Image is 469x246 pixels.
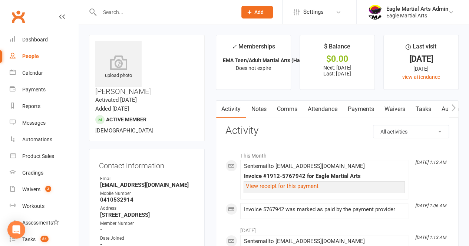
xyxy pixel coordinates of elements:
[244,163,364,169] span: Sent email to [EMAIL_ADDRESS][DOMAIN_NAME]
[95,127,153,134] span: [DEMOGRAPHIC_DATA]
[99,159,195,170] h3: Contact information
[10,148,78,165] a: Product Sales
[415,160,446,165] i: [DATE] 1:12 AM
[386,12,448,19] div: Eagle Martial Arts
[244,173,405,179] div: Invoice #1912-5767942 for Eagle Martial Arts
[22,87,46,92] div: Payments
[95,41,198,95] h3: [PERSON_NAME]
[95,97,137,103] time: Activated [DATE]
[10,181,78,198] a: Waivers 3
[368,5,383,20] img: thumb_image1738041739.png
[324,42,350,55] div: $ Balance
[225,148,449,160] li: This Month
[22,186,40,192] div: Waivers
[236,65,271,71] span: Does not expire
[10,81,78,98] a: Payments
[10,215,78,231] a: Assessments
[10,131,78,148] a: Automations
[22,103,40,109] div: Reports
[100,235,195,242] div: Date Joined
[100,226,195,233] strong: -
[7,221,25,239] div: Open Intercom Messenger
[97,7,232,17] input: Search...
[100,196,195,203] strong: 0410532914
[106,117,146,122] span: Active member
[40,236,49,242] span: 84
[22,120,46,126] div: Messages
[22,220,59,226] div: Assessments
[22,37,48,43] div: Dashboard
[390,65,452,73] div: [DATE]
[307,65,368,77] p: Next: [DATE] Last: [DATE]
[303,4,324,20] span: Settings
[10,98,78,115] a: Reports
[100,182,195,188] strong: [EMAIL_ADDRESS][DOMAIN_NAME]
[225,223,449,235] li: [DATE]
[10,48,78,65] a: People
[225,125,449,137] h3: Activity
[22,153,54,159] div: Product Sales
[271,101,302,118] a: Comms
[22,137,52,142] div: Automations
[10,65,78,81] a: Calendar
[9,7,27,26] a: Clubworx
[10,165,78,181] a: Gradings
[100,175,195,182] div: Email
[390,55,452,63] div: [DATE]
[216,101,246,118] a: Activity
[10,115,78,131] a: Messages
[386,6,448,12] div: Eagle Martial Arts Admin
[302,101,342,118] a: Attendance
[402,74,440,80] a: view attendance
[100,190,195,197] div: Mobile Number
[100,205,195,212] div: Address
[100,220,195,227] div: Member Number
[406,42,436,55] div: Last visit
[22,53,39,59] div: People
[415,235,446,240] i: [DATE] 1:13 AM
[10,31,78,48] a: Dashboard
[232,43,237,50] i: ✓
[10,198,78,215] a: Workouts
[307,55,368,63] div: $0.00
[95,55,142,80] div: upload photo
[244,206,405,213] div: Invoice 5767942 was marked as paid by the payment provider
[22,203,44,209] div: Workouts
[232,42,275,55] div: Memberships
[410,101,436,118] a: Tasks
[244,238,364,245] span: Sent email to [EMAIL_ADDRESS][DOMAIN_NAME]
[45,186,51,192] span: 3
[241,6,273,18] button: Add
[342,101,379,118] a: Payments
[246,101,271,118] a: Notes
[223,57,327,63] strong: EMA Teen/Adult Martial Arts (Hapkido) 2021
[22,236,36,242] div: Tasks
[100,212,195,218] strong: [STREET_ADDRESS]
[245,183,318,189] a: View receipt for this payment
[22,70,43,76] div: Calendar
[95,105,129,112] time: Added [DATE]
[415,203,446,208] i: [DATE] 1:06 AM
[254,9,264,15] span: Add
[379,101,410,118] a: Waivers
[22,170,43,176] div: Gradings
